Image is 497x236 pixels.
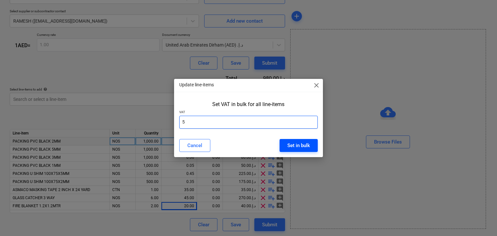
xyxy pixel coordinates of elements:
[179,81,214,88] p: Update line-items
[465,205,497,236] iframe: Chat Widget
[212,101,284,107] div: Set VAT in bulk for all line-items
[280,139,318,152] button: Set in bulk
[179,110,318,115] p: VAT
[313,81,320,89] span: close
[179,139,210,152] button: Cancel
[187,141,202,150] div: Cancel
[179,116,318,129] input: VAT
[287,141,310,150] div: Set in bulk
